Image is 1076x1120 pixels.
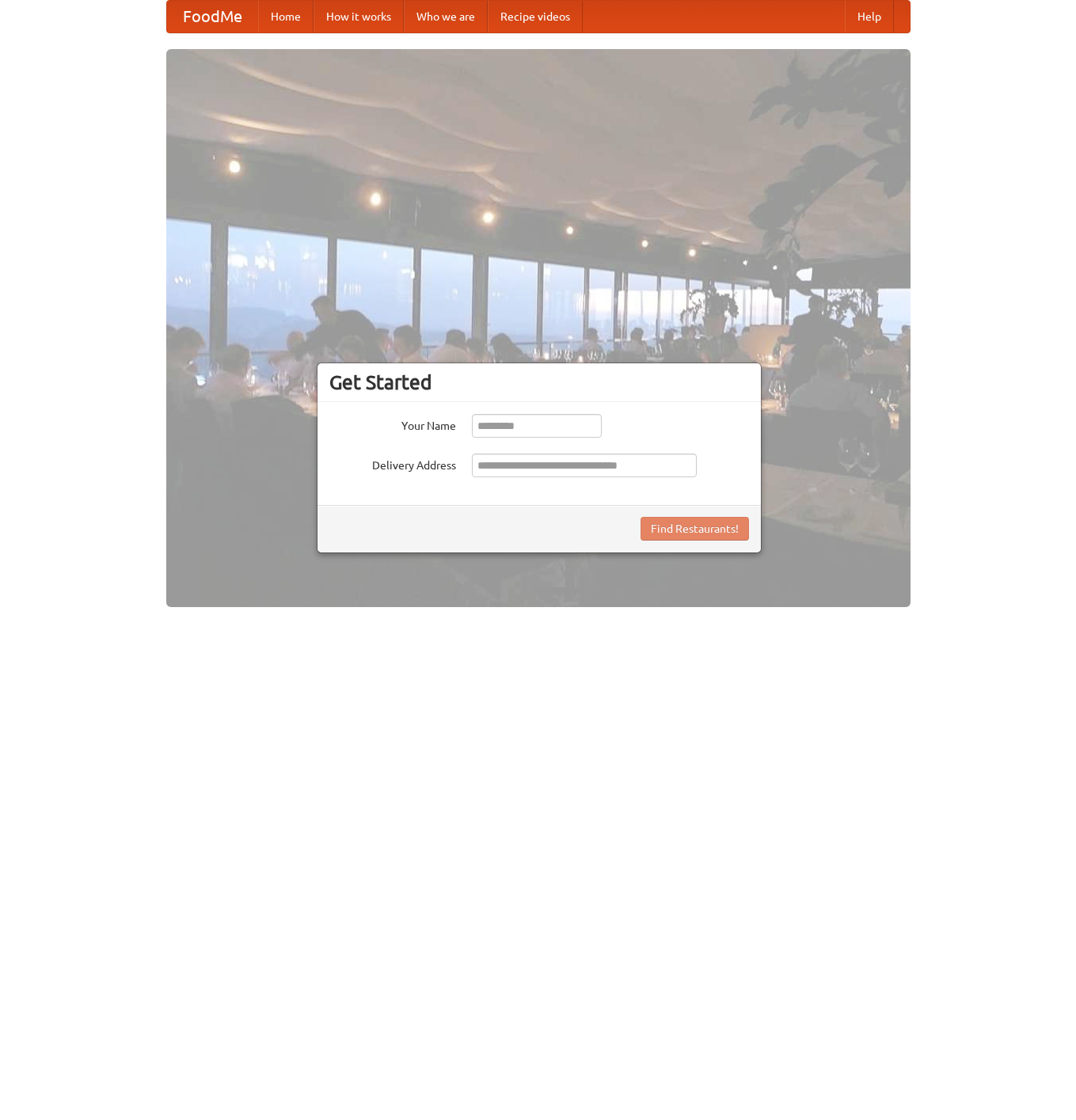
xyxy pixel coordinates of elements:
[329,370,749,394] h3: Get Started
[329,414,456,434] label: Your Name
[404,1,488,32] a: Who we are
[329,454,456,473] label: Delivery Address
[167,1,258,32] a: FoodMe
[488,1,583,32] a: Recipe videos
[641,517,749,541] button: Find Restaurants!
[314,1,404,32] a: How it works
[845,1,894,32] a: Help
[258,1,314,32] a: Home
